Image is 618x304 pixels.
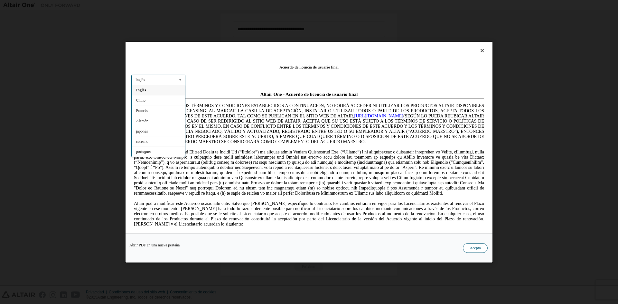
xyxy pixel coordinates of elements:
[463,243,488,253] button: Acepto
[136,129,148,133] font: japonés
[279,65,339,69] font: Acuerdo de licencia de usuario final
[136,149,151,154] font: portugués
[470,245,481,250] font: Acepto
[136,88,146,92] font: Inglés
[136,98,145,103] font: Chino
[3,112,353,137] font: Altair podrá modificar este Acuerdo ocasionalmente. Salvo que [PERSON_NAME] especifique lo contra...
[223,24,272,29] a: [URL][DOMAIN_NAME]
[136,78,145,82] font: Inglés
[3,60,353,106] font: Lore Ipsumdo si Ametcons ad Elitsed Doeiu te Incidi Utl (“Etdolor”) ma aliquae admin Veniam Quisn...
[3,14,353,29] font: SI NO ACEPTA TODOS LOS TÉRMINOS Y CONDICIONES ESTABLECIDOS A CONTINUACIÓN, NO PODRÁ ACCEDER NI UT...
[3,24,353,55] font: (SEGÚN LO PUEDA REUBICAR ALTAIR OCASIONALMENTE). EN CASO DE SER REDIRIGIDO AL SITIO WEB DE ALTAIR...
[136,108,148,113] font: Francés
[136,139,148,143] font: coreano
[129,3,227,8] font: Altair One - Acuerdo de licencia de usuario final
[136,118,148,123] font: Alemán
[129,243,180,247] a: Abrir PDF en una nueva pestaña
